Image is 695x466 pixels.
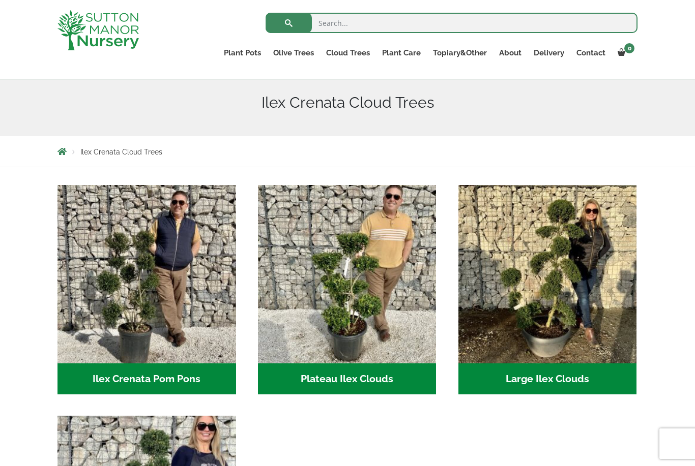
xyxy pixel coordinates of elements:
[427,46,493,60] a: Topiary&Other
[458,185,637,394] a: Visit product category Large Ilex Clouds
[267,46,320,60] a: Olive Trees
[57,147,638,156] nav: Breadcrumbs
[320,46,376,60] a: Cloud Trees
[266,13,638,33] input: Search...
[218,46,267,60] a: Plant Pots
[612,46,638,60] a: 0
[57,185,236,394] a: Visit product category Ilex Crenata Pom Pons
[57,185,236,363] img: Ilex Crenata Pom Pons
[57,10,139,50] img: logo
[258,363,437,395] h2: Plateau Ilex Clouds
[570,46,612,60] a: Contact
[80,148,162,156] span: Ilex Crenata Cloud Trees
[376,46,427,60] a: Plant Care
[458,185,637,363] img: Large Ilex Clouds
[258,185,437,363] img: Plateau Ilex Clouds
[57,363,236,395] h2: Ilex Crenata Pom Pons
[493,46,528,60] a: About
[528,46,570,60] a: Delivery
[458,363,637,395] h2: Large Ilex Clouds
[624,43,634,53] span: 0
[57,94,638,112] h1: Ilex Crenata Cloud Trees
[258,185,437,394] a: Visit product category Plateau Ilex Clouds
